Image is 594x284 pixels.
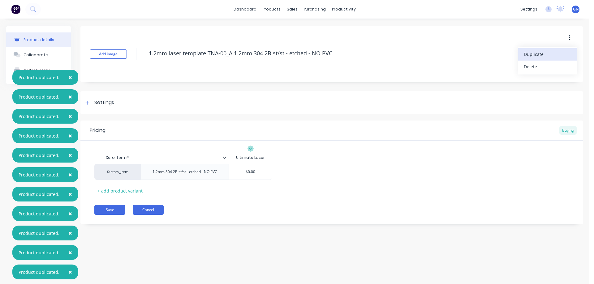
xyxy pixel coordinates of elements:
[573,6,579,12] span: GN
[68,229,72,237] span: ×
[230,5,260,14] a: dashboard
[68,92,72,101] span: ×
[68,190,72,198] span: ×
[62,89,78,104] button: Close
[62,148,78,163] button: Close
[62,167,78,182] button: Close
[6,47,71,62] button: Collaborate
[62,187,78,201] button: Close
[11,5,20,14] img: Factory
[6,32,71,47] button: Product details
[24,68,50,73] div: Order History
[19,94,59,100] div: Product duplicated.
[19,113,59,120] div: Product duplicated.
[68,170,72,179] span: ×
[68,248,72,257] span: ×
[19,152,59,159] div: Product duplicated.
[19,191,59,197] div: Product duplicated.
[559,126,577,135] div: Buying
[62,206,78,221] button: Close
[19,249,59,256] div: Product duplicated.
[260,5,284,14] div: products
[68,112,72,121] span: ×
[62,226,78,240] button: Close
[68,209,72,218] span: ×
[524,62,571,71] div: Delete
[329,5,359,14] div: productivity
[62,109,78,124] button: Close
[148,168,222,176] div: 1.2mm 304 2B st/st - etched - NO PVC
[284,5,301,14] div: sales
[236,155,265,160] div: Ultimate Laser
[24,37,54,42] div: Product details
[146,46,533,61] textarea: 1.2mm laser template TNA-00_A 1.2mm 304 2B st/st - etched - NO PVC
[90,127,105,134] div: Pricing
[133,205,164,215] button: Cancel
[229,164,272,180] div: $0.00
[68,73,72,82] span: ×
[94,205,125,215] button: Save
[19,74,59,81] div: Product duplicated.
[94,164,272,180] div: factory_item1.2mm 304 2B st/st - etched - NO PVC$0.00
[62,265,78,279] button: Close
[62,70,78,85] button: Close
[94,186,146,196] div: + add product variant
[19,172,59,178] div: Product duplicated.
[19,269,59,275] div: Product duplicated.
[101,169,135,175] div: factory_item
[94,151,141,164] div: Xero Item #
[68,131,72,140] span: ×
[24,53,48,57] div: Collaborate
[68,151,72,159] span: ×
[301,5,329,14] div: purchasing
[19,230,59,236] div: Product duplicated.
[19,210,59,217] div: Product duplicated.
[524,51,570,57] span: Duplicate
[517,5,540,14] div: settings
[94,99,114,107] div: Settings
[19,133,59,139] div: Product duplicated.
[90,49,127,59] button: Add image
[6,62,71,78] button: Order History
[62,245,78,260] button: Close
[62,128,78,143] button: Close
[68,268,72,276] span: ×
